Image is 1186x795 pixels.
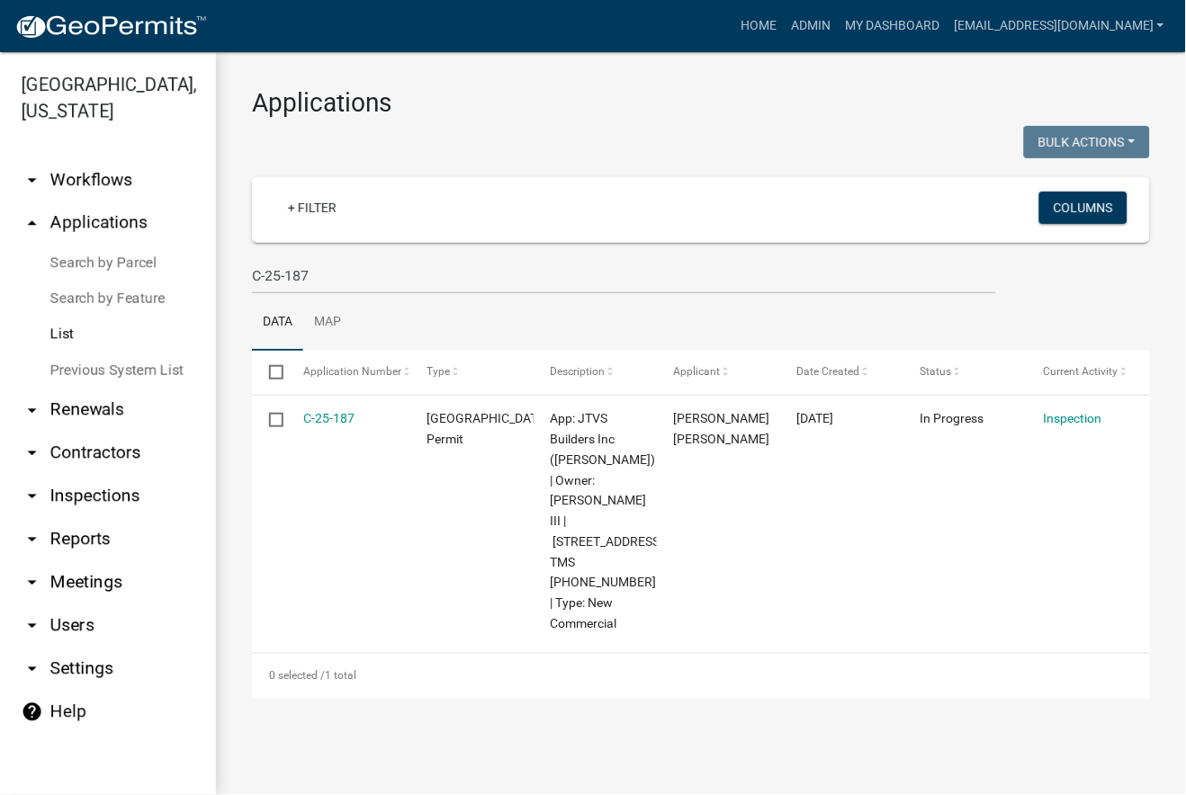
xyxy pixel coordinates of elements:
[838,9,947,43] a: My Dashboard
[657,351,780,394] datatable-header-cell: Applicant
[1027,351,1150,394] datatable-header-cell: Current Activity
[252,654,1150,699] div: 1 total
[797,411,834,425] span: 12/11/2024
[252,294,303,352] a: Data
[22,572,43,594] i: arrow_drop_down
[427,365,451,378] span: Type
[947,9,1172,43] a: [EMAIL_ADDRESS][DOMAIN_NAME]
[1039,192,1128,224] button: Columns
[921,411,984,425] span: In Progress
[22,615,43,637] i: arrow_drop_down
[22,442,43,464] i: arrow_drop_down
[1044,365,1119,378] span: Current Activity
[674,411,770,446] span: James Thomas V. Smith
[903,351,1027,394] datatable-header-cell: Status
[733,9,784,43] a: Home
[797,365,860,378] span: Date Created
[252,257,996,294] input: Search for applications
[784,9,838,43] a: Admin
[22,212,43,234] i: arrow_drop_up
[22,399,43,421] i: arrow_drop_down
[427,411,549,446] span: Jasper County Building Permit
[286,351,409,394] datatable-header-cell: Application Number
[274,192,351,224] a: + Filter
[921,365,952,378] span: Status
[409,351,533,394] datatable-header-cell: Type
[252,351,286,394] datatable-header-cell: Select
[303,294,352,352] a: Map
[22,169,43,191] i: arrow_drop_down
[22,529,43,550] i: arrow_drop_down
[22,701,43,723] i: help
[304,411,355,425] a: C-25-187
[551,411,669,630] span: App: JTVS Builders Inc (James Smith) | Owner: WELCH O C III | 4920 INDEPENDENCE BLVD | TMS 067-00...
[534,351,657,394] datatable-header-cell: Description
[780,351,903,394] datatable-header-cell: Date Created
[1024,126,1150,158] button: Bulk Actions
[551,365,606,378] span: Description
[269,670,325,683] span: 0 selected /
[22,486,43,507] i: arrow_drop_down
[22,658,43,680] i: arrow_drop_down
[1044,411,1102,425] a: Inspection
[252,88,1150,119] h3: Applications
[304,365,402,378] span: Application Number
[674,365,721,378] span: Applicant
